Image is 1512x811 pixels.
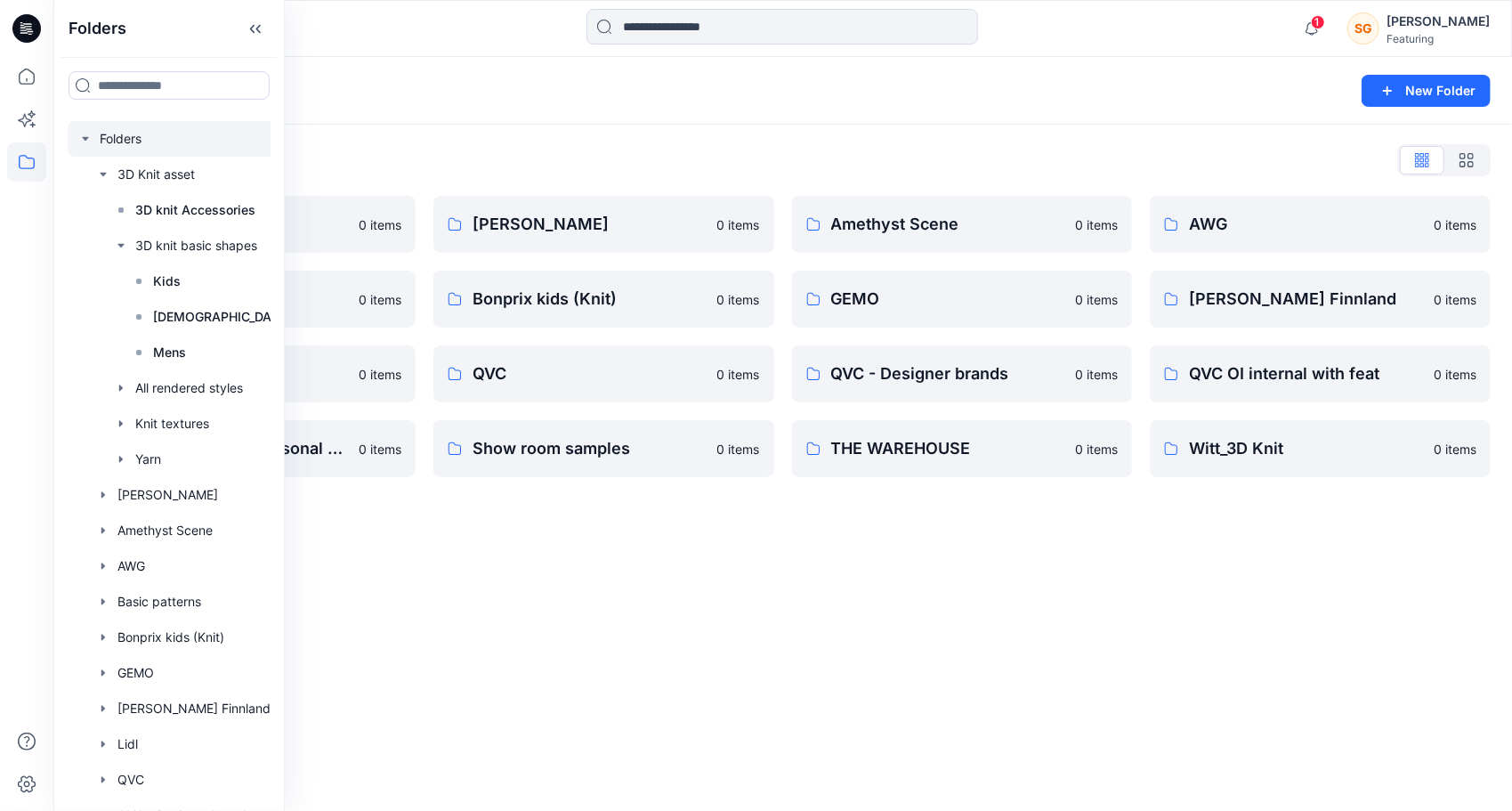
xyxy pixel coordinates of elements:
p: 0 items [1075,440,1118,458]
div: SG [1347,12,1379,45]
a: QVC OI internal with feat0 items [1150,345,1491,402]
p: Show room samples [473,436,707,461]
p: QVC [473,361,707,386]
a: AWG0 items [1150,196,1491,253]
button: New Folder [1362,75,1491,107]
p: 0 items [1434,365,1476,384]
p: 0 items [1434,440,1476,458]
p: [PERSON_NAME] Finnland [1189,287,1423,312]
span: 1 [1311,15,1325,29]
a: QVC0 items [433,345,774,402]
p: 0 items [359,365,401,384]
div: Featuring [1387,32,1490,45]
a: Amethyst Scene0 items [792,196,1133,253]
p: 0 items [717,365,760,384]
p: 3D knit Accessories [135,199,255,221]
p: Bonprix kids (Knit) [473,287,707,312]
p: 0 items [359,290,401,309]
p: 0 items [717,215,760,234]
p: Amethyst Scene [831,212,1065,237]
p: QVC OI internal with feat [1189,361,1423,386]
p: [PERSON_NAME] [473,212,707,237]
a: Witt_3D Knit0 items [1150,420,1491,477]
a: QVC - Designer brands0 items [792,345,1133,402]
p: 0 items [359,440,401,458]
p: AWG [1189,212,1423,237]
a: Show room samples0 items [433,420,774,477]
p: Kids [153,271,181,292]
a: THE WAREHOUSE0 items [792,420,1133,477]
p: 0 items [1434,215,1476,234]
p: 0 items [717,290,760,309]
p: GEMO [831,287,1065,312]
a: [PERSON_NAME]0 items [433,196,774,253]
a: GEMO0 items [792,271,1133,328]
p: THE WAREHOUSE [831,436,1065,461]
p: Mens [153,342,186,363]
p: 0 items [1075,365,1118,384]
a: [PERSON_NAME] Finnland0 items [1150,271,1491,328]
p: 0 items [717,440,760,458]
a: Bonprix kids (Knit)0 items [433,271,774,328]
p: [DEMOGRAPHIC_DATA] [153,306,291,328]
p: QVC - Designer brands [831,361,1065,386]
p: 0 items [359,215,401,234]
p: 0 items [1075,290,1118,309]
p: Witt_3D Knit [1189,436,1423,461]
p: 0 items [1434,290,1476,309]
p: 0 items [1075,215,1118,234]
div: [PERSON_NAME] [1387,11,1490,32]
